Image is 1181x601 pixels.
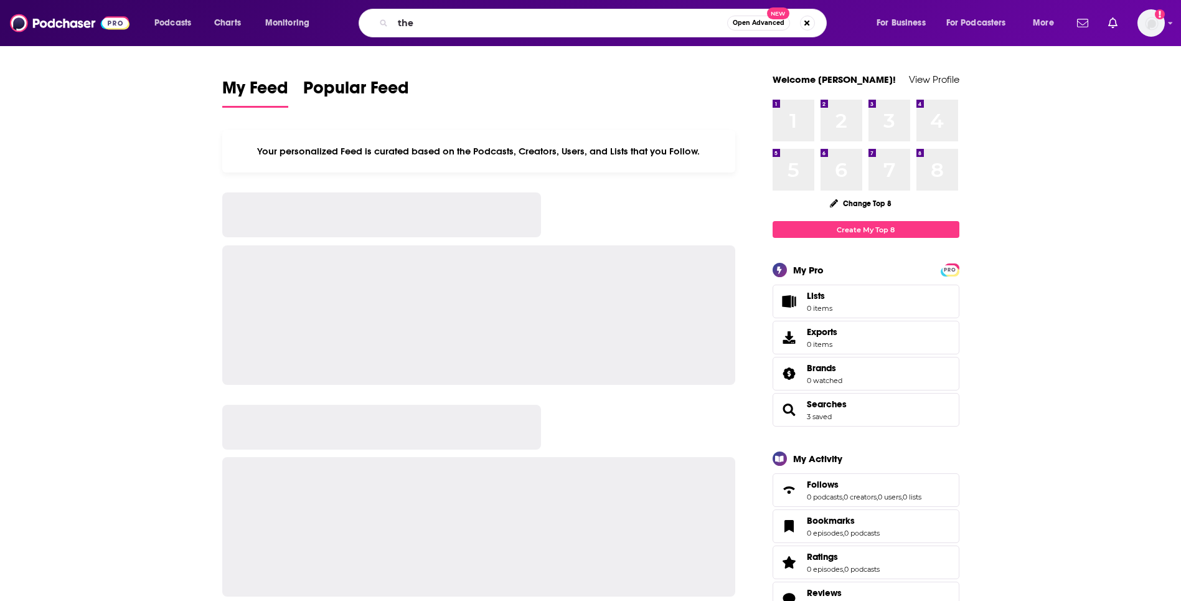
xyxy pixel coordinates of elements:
a: Popular Feed [303,77,409,108]
div: Search podcasts, credits, & more... [370,9,839,37]
span: Logged in as jciarczynski [1137,9,1165,37]
span: More [1033,14,1054,32]
a: 0 lists [903,493,921,501]
button: open menu [1024,13,1070,33]
a: 0 episodes [807,529,843,537]
a: View Profile [909,73,959,85]
input: Search podcasts, credits, & more... [393,13,727,33]
a: Show notifications dropdown [1103,12,1122,34]
div: Your personalized Feed is curated based on the Podcasts, Creators, Users, and Lists that you Follow. [222,130,736,173]
span: Podcasts [154,14,191,32]
a: Welcome [PERSON_NAME]! [773,73,896,85]
a: PRO [943,265,958,274]
span: Ratings [807,551,838,562]
span: Ratings [773,546,959,579]
div: My Pro [793,264,824,276]
button: open menu [256,13,326,33]
span: PRO [943,265,958,275]
a: 0 podcasts [844,565,880,574]
button: Show profile menu [1137,9,1165,37]
img: User Profile [1137,9,1165,37]
span: Popular Feed [303,77,409,106]
span: Lists [777,293,802,310]
span: , [901,493,903,501]
a: Create My Top 8 [773,221,959,238]
span: 0 items [807,304,832,313]
span: Follows [773,473,959,507]
a: Searches [777,401,802,419]
span: Bookmarks [773,509,959,543]
span: Charts [214,14,241,32]
span: Exports [807,326,837,338]
button: open menu [938,13,1024,33]
span: 0 items [807,340,837,349]
span: For Business [877,14,926,32]
span: , [843,565,844,574]
span: Monitoring [265,14,309,32]
img: Podchaser - Follow, Share and Rate Podcasts [10,11,129,35]
span: Follows [807,479,839,490]
button: Change Top 8 [822,196,900,211]
a: 0 podcasts [844,529,880,537]
button: open menu [868,13,941,33]
a: Ratings [807,551,880,562]
span: My Feed [222,77,288,106]
a: Bookmarks [807,515,880,526]
span: Lists [807,290,832,301]
a: Searches [807,399,847,410]
span: Searches [773,393,959,427]
a: Ratings [777,554,802,571]
button: open menu [146,13,207,33]
a: Brands [807,362,842,374]
a: Charts [206,13,248,33]
div: My Activity [793,453,842,465]
a: Brands [777,365,802,382]
svg: Add a profile image [1155,9,1165,19]
button: Open AdvancedNew [727,16,790,31]
a: 0 podcasts [807,493,842,501]
a: Reviews [807,587,880,599]
a: Lists [773,285,959,318]
a: 3 saved [807,412,832,421]
span: , [877,493,878,501]
a: Follows [807,479,921,490]
a: 0 watched [807,376,842,385]
span: , [843,529,844,537]
span: Lists [807,290,825,301]
a: My Feed [222,77,288,108]
a: Bookmarks [777,518,802,535]
span: Brands [773,357,959,390]
span: Open Advanced [733,20,784,26]
a: 0 episodes [807,565,843,574]
a: 0 creators [844,493,877,501]
span: Brands [807,362,836,374]
span: Bookmarks [807,515,855,526]
span: For Podcasters [946,14,1006,32]
a: Exports [773,321,959,354]
span: , [842,493,844,501]
span: Exports [777,329,802,346]
a: Follows [777,481,802,499]
a: Show notifications dropdown [1072,12,1093,34]
span: Reviews [807,587,842,599]
a: 0 users [878,493,901,501]
span: New [767,7,789,19]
